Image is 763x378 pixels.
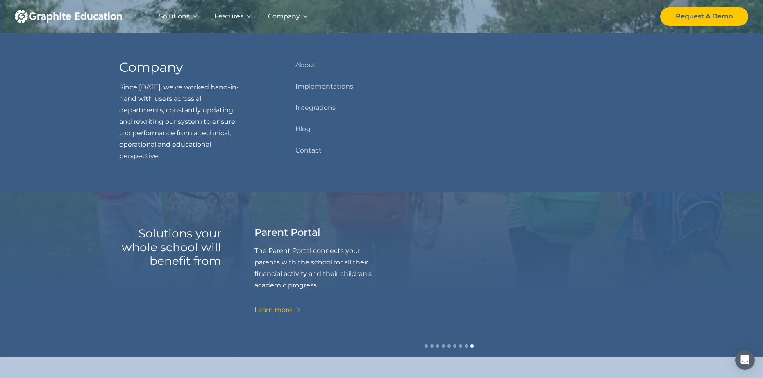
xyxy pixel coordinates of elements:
[268,11,300,22] div: Company
[254,304,292,316] div: Learn more
[119,227,221,268] h2: Solutions your whole school will benefit from
[459,344,462,348] div: Show slide 7 of 9
[295,81,353,92] a: Implementations
[295,123,311,135] a: Blog
[254,304,302,316] a: Learn more
[447,344,451,348] div: Show slide 5 of 9
[465,344,468,348] div: Show slide 8 of 9
[295,59,316,71] a: About
[254,227,384,327] div: 9 of 9
[159,11,190,22] div: Solutions
[214,11,243,22] div: Features
[119,82,243,162] p: Since [DATE], we've worked hand-in-hand with users across all departments, constantly updating an...
[254,227,644,357] div: carousel
[295,145,322,156] a: Contact
[254,227,320,239] h3: Parent Portal
[295,102,336,114] a: Integrations
[436,344,439,348] div: Show slide 3 of 9
[119,59,183,75] h3: Company
[735,350,755,370] div: Open Intercom Messenger
[425,344,428,348] div: Show slide 1 of 9
[254,245,384,291] p: The Parent Portal connects your parents with the school for all their financial activity and thei...
[470,344,474,348] div: Show slide 9 of 9
[660,7,748,26] a: Request A Demo
[453,344,456,348] div: Show slide 6 of 9
[430,344,434,348] div: Show slide 2 of 9
[676,11,733,22] div: Request A Demo
[442,344,445,348] div: Show slide 4 of 9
